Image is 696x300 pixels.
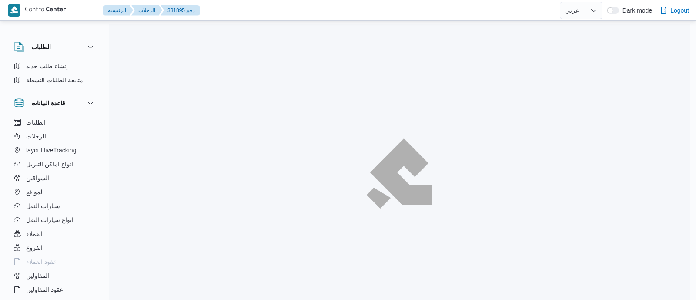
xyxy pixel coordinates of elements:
[10,171,99,185] button: السواقين
[31,42,51,52] h3: الطلبات
[46,7,66,14] b: Center
[161,5,200,16] button: 331895 رقم
[26,201,60,211] span: سيارات النقل
[26,215,74,225] span: انواع سيارات النقل
[26,187,44,197] span: المواقع
[26,131,46,142] span: الرحلات
[10,227,99,241] button: العملاء
[131,5,162,16] button: الرحلات
[26,75,83,85] span: متابعة الطلبات النشطة
[371,144,427,203] img: ILLA Logo
[10,143,99,157] button: layout.liveTracking
[103,5,133,16] button: الرئيسيه
[7,59,103,91] div: الطلبات
[656,2,693,19] button: Logout
[31,98,65,108] h3: قاعدة البيانات
[26,159,73,169] span: انواع اماكن التنزيل
[10,213,99,227] button: انواع سيارات النقل
[26,284,63,295] span: عقود المقاولين
[26,270,49,281] span: المقاولين
[10,115,99,129] button: الطلبات
[26,256,57,267] span: عقود العملاء
[10,269,99,283] button: المقاولين
[14,42,96,52] button: الطلبات
[26,173,49,183] span: السواقين
[10,199,99,213] button: سيارات النقل
[14,98,96,108] button: قاعدة البيانات
[26,145,76,155] span: layout.liveTracking
[619,7,652,14] span: Dark mode
[10,255,99,269] button: عقود العملاء
[10,59,99,73] button: إنشاء طلب جديد
[26,229,43,239] span: العملاء
[10,73,99,87] button: متابعة الطلبات النشطة
[10,157,99,171] button: انواع اماكن التنزيل
[26,61,68,71] span: إنشاء طلب جديد
[10,241,99,255] button: الفروع
[10,129,99,143] button: الرحلات
[10,185,99,199] button: المواقع
[670,5,689,16] span: Logout
[8,4,20,17] img: X8yXhbKr1z7QwAAAABJRU5ErkJggg==
[10,283,99,297] button: عقود المقاولين
[26,243,43,253] span: الفروع
[26,117,46,128] span: الطلبات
